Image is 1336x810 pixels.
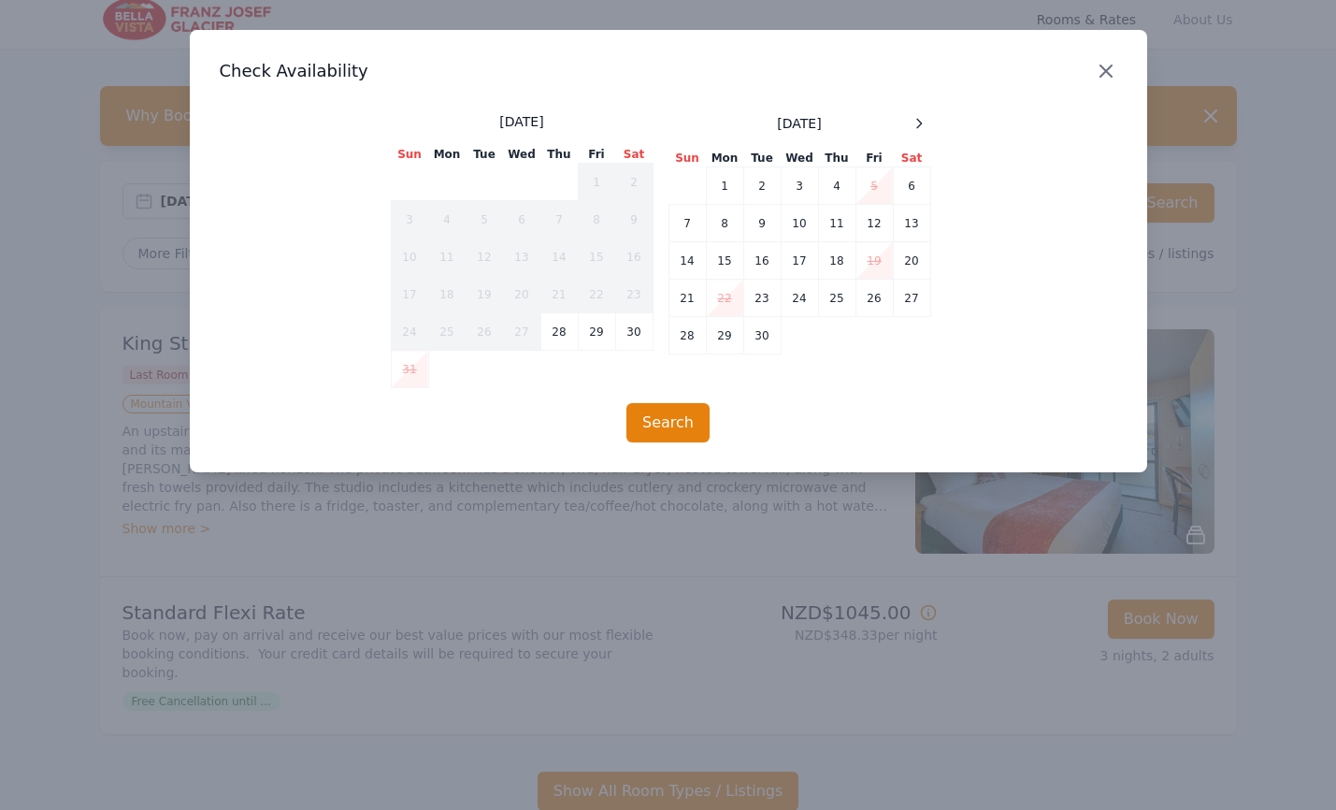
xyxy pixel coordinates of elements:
[466,313,503,351] td: 26
[706,167,743,205] td: 1
[743,150,781,167] th: Tue
[578,276,615,313] td: 22
[893,242,930,280] td: 20
[540,146,578,164] th: Thu
[855,167,893,205] td: 5
[781,150,818,167] th: Wed
[503,239,540,276] td: 13
[855,150,893,167] th: Fri
[706,150,743,167] th: Mon
[855,205,893,242] td: 12
[428,313,466,351] td: 25
[615,276,653,313] td: 23
[893,205,930,242] td: 13
[391,351,428,388] td: 31
[503,201,540,239] td: 6
[466,276,503,313] td: 19
[503,276,540,313] td: 20
[743,205,781,242] td: 9
[540,201,578,239] td: 7
[818,205,855,242] td: 11
[466,146,503,164] th: Tue
[893,167,930,205] td: 6
[626,403,710,442] button: Search
[466,201,503,239] td: 5
[578,164,615,201] td: 1
[668,317,706,354] td: 28
[743,242,781,280] td: 16
[499,112,543,131] span: [DATE]
[706,242,743,280] td: 15
[615,146,653,164] th: Sat
[615,239,653,276] td: 16
[743,167,781,205] td: 2
[428,239,466,276] td: 11
[818,150,855,167] th: Thu
[706,280,743,317] td: 22
[540,313,578,351] td: 28
[391,313,428,351] td: 24
[578,201,615,239] td: 8
[540,276,578,313] td: 21
[706,317,743,354] td: 29
[781,280,818,317] td: 24
[668,205,706,242] td: 7
[743,280,781,317] td: 23
[781,205,818,242] td: 10
[466,239,503,276] td: 12
[220,60,1117,82] h3: Check Availability
[818,280,855,317] td: 25
[615,201,653,239] td: 9
[668,150,706,167] th: Sun
[777,114,821,133] span: [DATE]
[855,280,893,317] td: 26
[578,239,615,276] td: 15
[428,276,466,313] td: 18
[391,146,428,164] th: Sun
[893,150,930,167] th: Sat
[503,313,540,351] td: 27
[893,280,930,317] td: 27
[743,317,781,354] td: 30
[781,242,818,280] td: 17
[818,167,855,205] td: 4
[615,313,653,351] td: 30
[391,276,428,313] td: 17
[615,164,653,201] td: 2
[781,167,818,205] td: 3
[503,146,540,164] th: Wed
[578,146,615,164] th: Fri
[706,205,743,242] td: 8
[391,239,428,276] td: 10
[578,313,615,351] td: 29
[540,239,578,276] td: 14
[428,146,466,164] th: Mon
[391,201,428,239] td: 3
[668,242,706,280] td: 14
[818,242,855,280] td: 18
[428,201,466,239] td: 4
[855,242,893,280] td: 19
[668,280,706,317] td: 21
